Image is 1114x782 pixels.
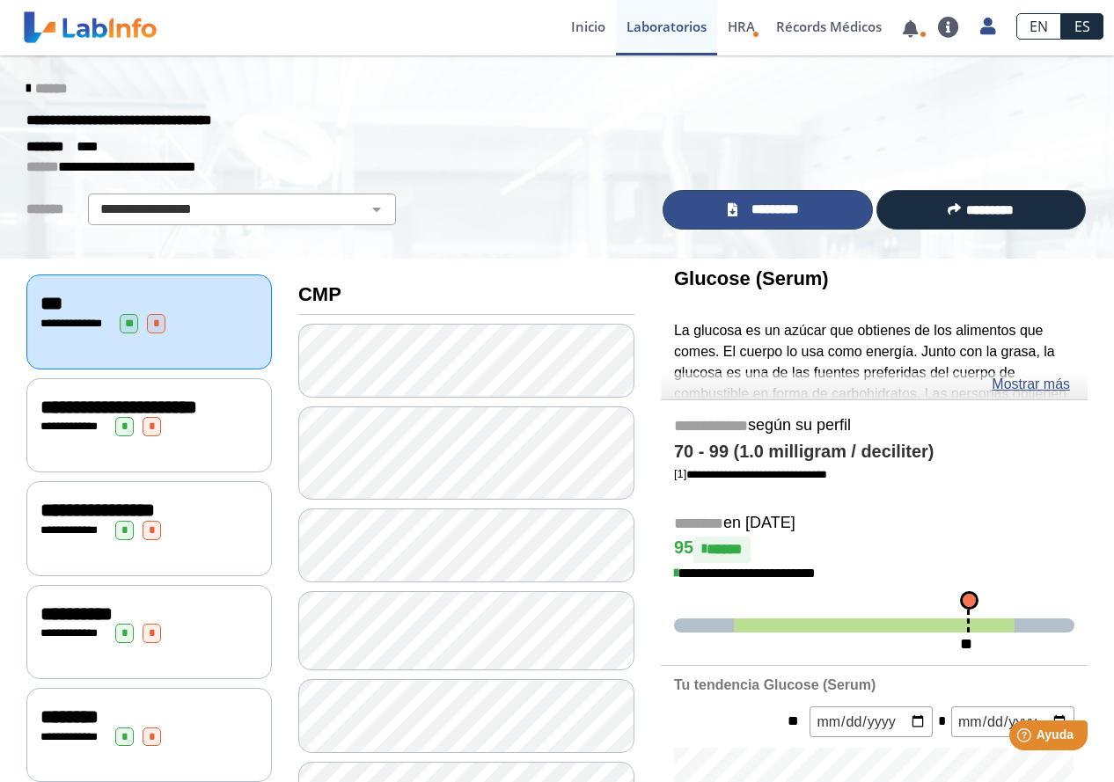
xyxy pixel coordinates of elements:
iframe: Help widget launcher [957,713,1095,763]
a: EN [1016,13,1061,40]
b: CMP [298,283,341,305]
a: Mostrar más [992,374,1070,395]
h4: 95 [674,537,1074,563]
span: HRA [728,18,755,35]
b: Tu tendencia Glucose (Serum) [674,677,876,692]
h5: en [DATE] [674,514,1074,534]
input: mm/dd/yyyy [951,706,1074,737]
a: ES [1061,13,1103,40]
h5: según su perfil [674,416,1074,436]
h4: 70 - 99 (1.0 milligram / deciliter) [674,442,1074,463]
b: Glucose (Serum) [674,267,829,289]
input: mm/dd/yyyy [810,706,933,737]
p: La glucosa es un azúcar que obtienes de los alimentos que comes. El cuerpo lo usa como energía. J... [674,320,1074,509]
a: [1] [674,467,827,480]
